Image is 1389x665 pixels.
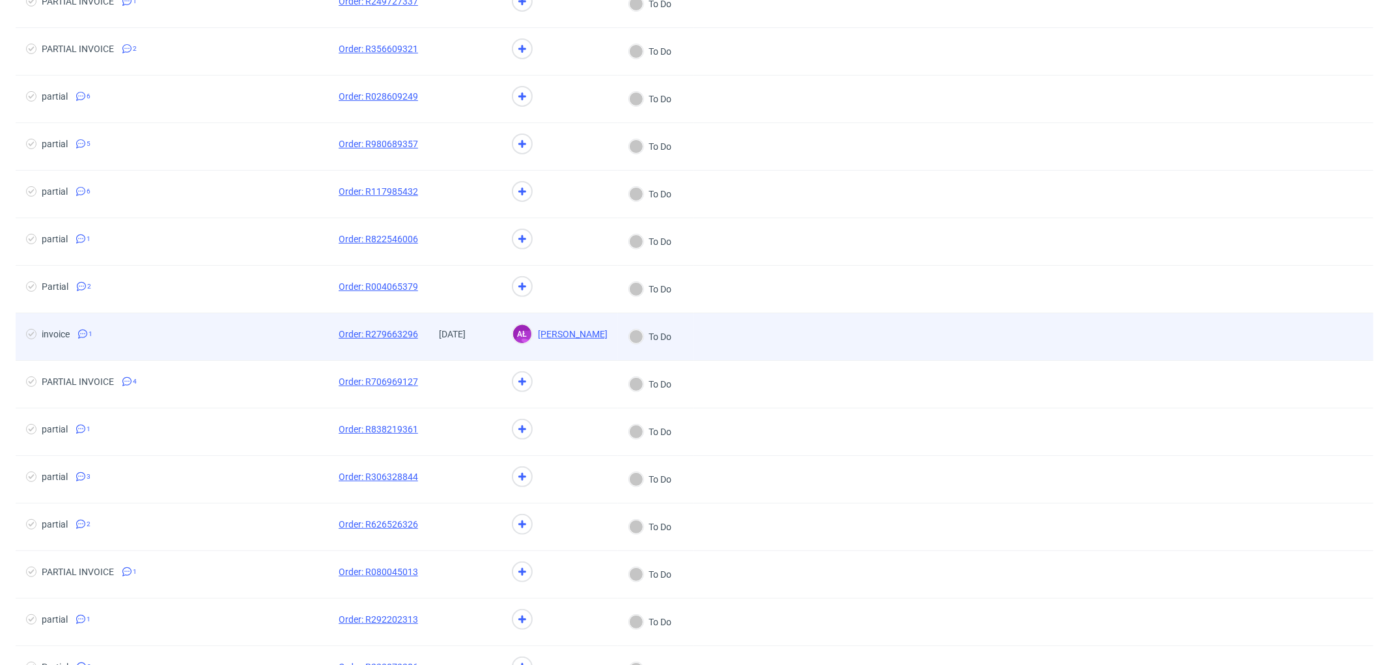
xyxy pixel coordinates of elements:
span: [PERSON_NAME] [533,329,608,339]
div: partial [42,614,68,625]
div: partial [42,472,68,482]
span: 1 [89,329,92,339]
div: Partial [42,281,68,292]
span: 2 [133,44,137,54]
a: Order: R822546006 [339,234,418,244]
div: To Do [629,44,671,59]
div: To Do [629,425,671,439]
div: To Do [629,377,671,391]
div: partial [42,519,68,530]
a: Order: R706969127 [339,376,418,387]
div: To Do [629,615,671,629]
div: To Do [629,567,671,582]
a: Order: R028609249 [339,91,418,102]
div: To Do [629,282,671,296]
div: To Do [629,234,671,249]
a: Order: R117985432 [339,186,418,197]
div: To Do [629,92,671,106]
span: 6 [87,186,91,197]
span: [DATE] [439,329,466,339]
div: PARTIAL INVOICE [42,44,114,54]
div: partial [42,139,68,149]
div: To Do [629,139,671,154]
div: PARTIAL INVOICE [42,567,114,577]
span: 2 [87,519,91,530]
a: Order: R080045013 [339,567,418,577]
a: Order: R004065379 [339,281,418,292]
div: PARTIAL INVOICE [42,376,114,387]
div: To Do [629,520,671,534]
span: 1 [87,424,91,434]
div: partial [42,186,68,197]
span: 4 [133,376,137,387]
a: Order: R838219361 [339,424,418,434]
a: Order: R626526326 [339,519,418,530]
div: partial [42,234,68,244]
a: Order: R980689357 [339,139,418,149]
a: Order: R306328844 [339,472,418,482]
span: 5 [87,139,91,149]
span: 1 [133,567,137,577]
div: To Do [629,187,671,201]
figcaption: AŁ [513,325,531,343]
a: Order: R356609321 [339,44,418,54]
span: 2 [87,281,91,292]
div: To Do [629,472,671,487]
div: partial [42,424,68,434]
a: Order: R279663296 [339,329,418,339]
span: 3 [87,472,91,482]
span: 1 [87,234,91,244]
span: 6 [87,91,91,102]
a: Order: R292202313 [339,614,418,625]
div: partial [42,91,68,102]
span: 1 [87,614,91,625]
div: invoice [42,329,70,339]
div: To Do [629,330,671,344]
